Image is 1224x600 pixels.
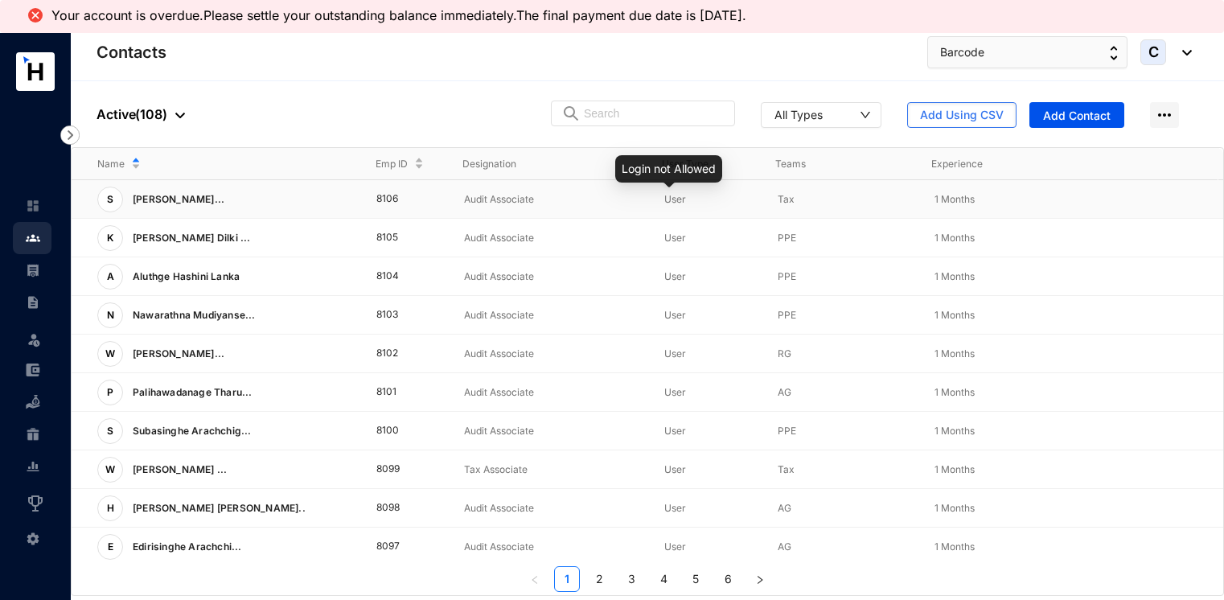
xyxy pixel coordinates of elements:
[464,307,639,323] p: Audit Associate
[13,254,51,286] li: Payroll
[619,567,643,591] a: 3
[26,6,45,25] img: alert-icon-error.ae2eb8c10aa5e3dc951a89517520af3a.svg
[636,148,749,180] th: User Type
[761,102,881,128] button: All Types
[664,540,686,553] span: User
[351,180,437,219] td: 8106
[464,230,639,246] p: Audit Associate
[934,540,975,553] span: 1 Months
[755,575,765,585] span: right
[615,155,722,183] div: Login not Allowed
[561,105,581,121] img: search.8ce656024d3affaeffe32e5b30621cb7.svg
[778,307,909,323] p: PPE
[778,462,909,478] p: Tax
[107,233,113,243] span: K
[715,566,741,592] li: 6
[13,286,51,318] li: Contracts
[26,532,40,546] img: settings-unselected.1febfda315e6e19643a1.svg
[522,566,548,592] li: Previous Page
[747,566,773,592] button: right
[351,296,437,335] td: 8103
[907,102,1017,128] button: Add Using CSV
[747,566,773,592] li: Next Page
[107,272,114,282] span: A
[934,463,975,475] span: 1 Months
[464,346,639,362] p: Audit Associate
[464,423,639,439] p: Audit Associate
[13,222,51,254] li: Contacts
[26,331,42,347] img: leave-unselected.2934df6273408c3f84d9.svg
[133,425,252,437] span: Subasinghe Arachchig...
[105,465,115,475] span: W
[13,190,51,222] li: Home
[927,36,1127,68] button: Barcode
[906,148,1062,180] th: Experience
[26,263,40,277] img: payroll-unselected.b590312f920e76f0c668.svg
[920,107,1004,123] span: Add Using CSV
[464,384,639,401] p: Audit Associate
[108,542,113,552] span: E
[13,418,51,450] li: Gratuity
[350,148,437,180] th: Emp ID
[123,264,246,290] p: Aluthge Hashini Lanka
[664,193,686,205] span: User
[133,463,227,475] span: [PERSON_NAME] ...
[26,494,45,513] img: award_outlined.f30b2bda3bf6ea1bf3dd.svg
[107,503,114,513] span: H
[107,388,113,397] span: P
[133,386,253,398] span: Palihawadanage Tharu...
[554,566,580,592] li: 1
[934,347,975,360] span: 1 Months
[934,232,975,244] span: 1 Months
[26,459,40,474] img: report-unselected.e6a6b4230fc7da01f883.svg
[464,500,639,516] p: Audit Associate
[683,566,709,592] li: 5
[778,346,909,362] p: RG
[555,567,579,591] a: 1
[464,269,639,285] p: Audit Associate
[105,349,115,359] span: W
[778,191,909,208] p: Tax
[26,295,40,310] img: contract-unselected.99e2b2107c0a7dd48938.svg
[97,41,166,64] p: Contacts
[664,309,686,321] span: User
[618,566,644,592] li: 3
[664,425,686,437] span: User
[664,502,686,514] span: User
[351,219,437,257] td: 8105
[133,540,242,553] span: Edirisinghe Arachchi...
[651,566,676,592] li: 4
[107,310,114,320] span: N
[934,270,975,282] span: 1 Months
[351,257,437,296] td: 8104
[664,347,686,360] span: User
[26,395,40,409] img: loan-unselected.d74d20a04637f2d15ab5.svg
[778,539,909,555] p: AG
[1150,102,1179,128] img: more-horizontal.eedb2faff8778e1aceccc67cc90ae3cb.svg
[860,109,871,121] span: down
[750,148,906,180] th: Teams
[934,309,975,321] span: 1 Months
[26,427,40,442] img: gratuity-unselected.a8c340787eea3cf492d7.svg
[26,231,40,245] img: people.b0bd17028ad2877b116a.svg
[586,566,612,592] li: 2
[13,450,51,483] li: Reports
[940,43,984,61] span: Barcode
[934,425,975,437] span: 1 Months
[664,386,686,398] span: User
[351,373,437,412] td: 8101
[464,462,639,478] p: Tax Associate
[351,489,437,528] td: 8098
[60,125,80,145] img: nav-icon-right.af6afadce00d159da59955279c43614e.svg
[522,566,548,592] button: left
[107,426,113,436] span: S
[778,500,909,516] p: AG
[778,423,909,439] p: PPE
[587,567,611,591] a: 2
[716,567,740,591] a: 6
[464,539,639,555] p: Audit Associate
[13,354,51,386] li: Expenses
[26,199,40,213] img: home-unselected.a29eae3204392db15eaf.svg
[584,101,725,125] input: Search
[778,269,909,285] p: PPE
